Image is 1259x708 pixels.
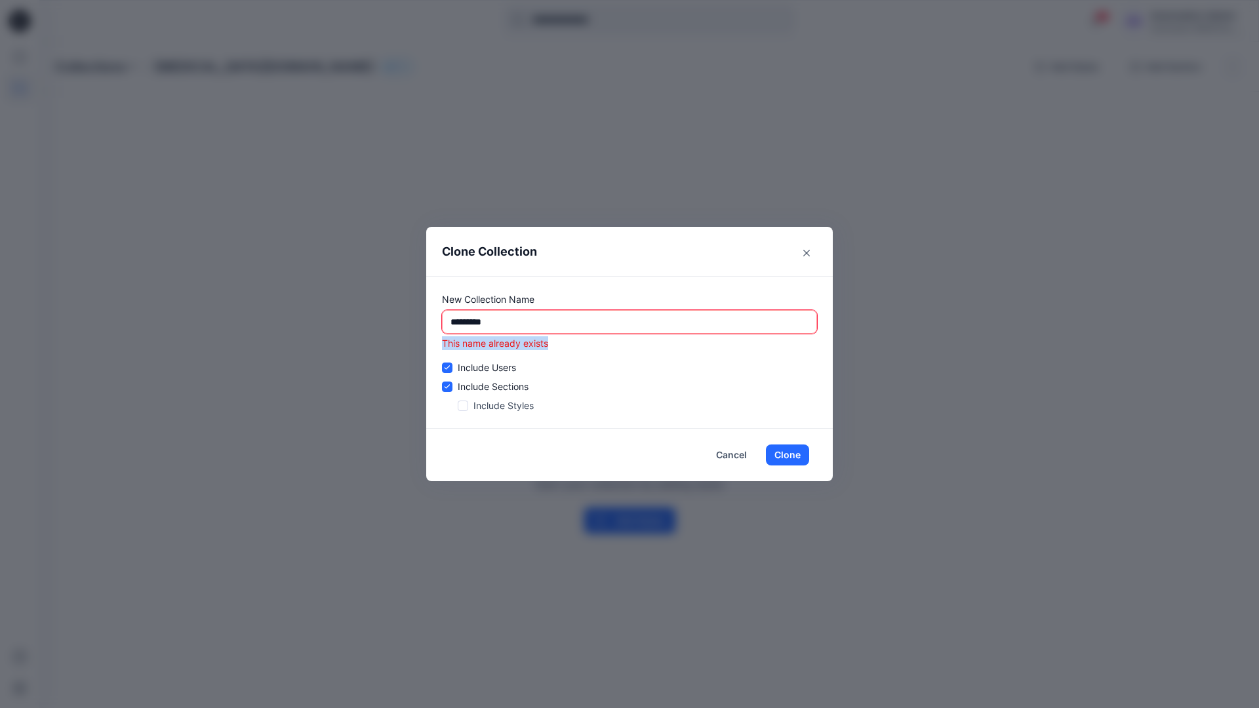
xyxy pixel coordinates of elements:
button: Clone [766,444,809,465]
header: Clone Collection [426,227,833,276]
p: Include Users [458,361,516,374]
p: Include Styles [473,399,534,412]
p: Include Sections [458,380,529,393]
button: Cancel [708,444,755,465]
p: This name already exists [442,336,817,350]
button: Close [796,243,817,264]
p: New Collection Name [442,292,817,306]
